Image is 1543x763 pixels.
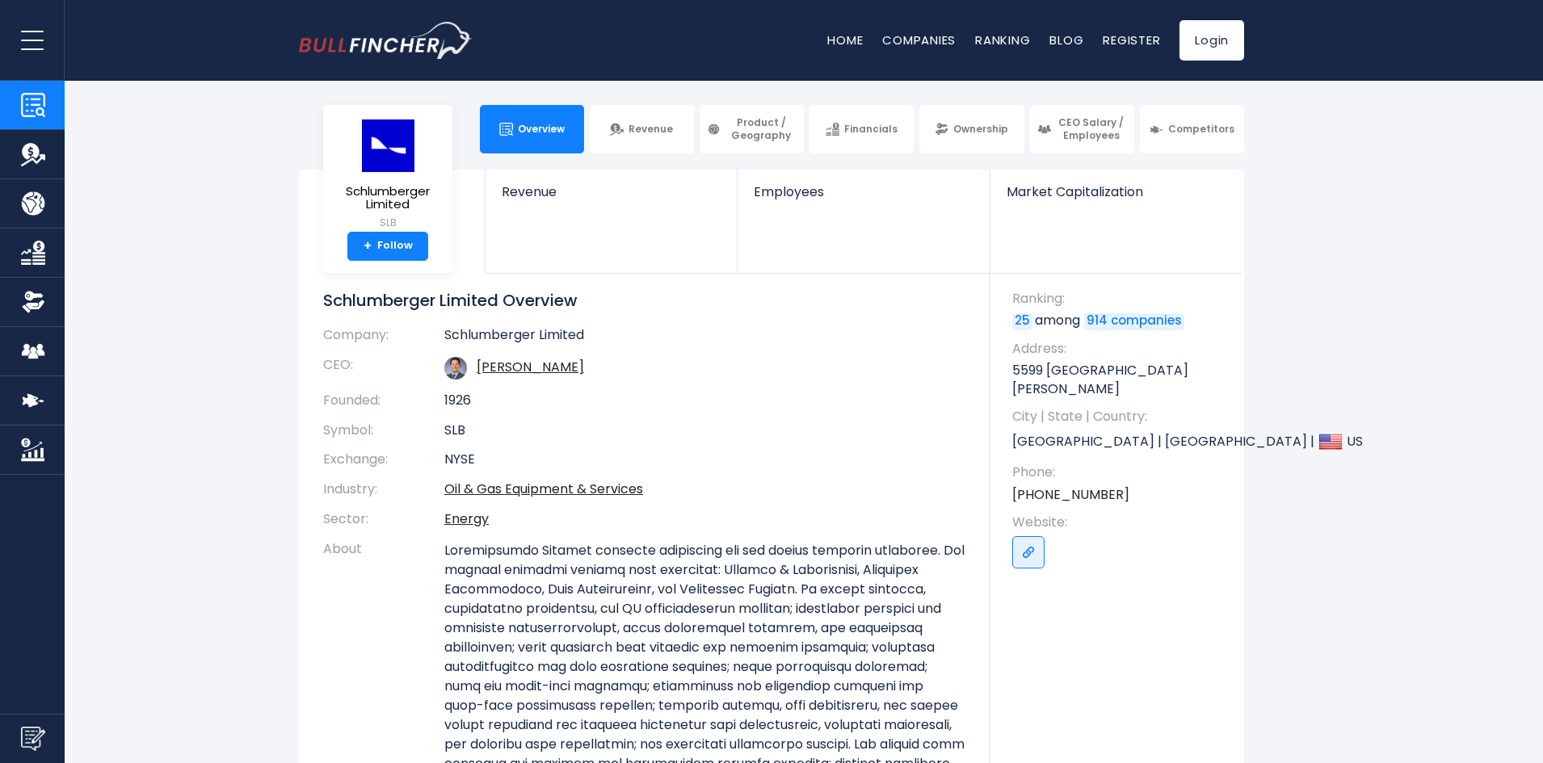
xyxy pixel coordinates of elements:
img: bullfincher logo [299,22,473,59]
a: +Follow [347,232,428,261]
a: Competitors [1140,105,1244,153]
th: Company: [323,327,444,350]
th: Exchange: [323,445,444,475]
p: [GEOGRAPHIC_DATA] | [GEOGRAPHIC_DATA] | US [1012,430,1228,454]
span: CEO Salary / Employees [1056,116,1127,141]
span: Market Capitalization [1007,184,1226,199]
span: Address: [1012,340,1228,358]
a: 914 companies [1084,313,1184,329]
span: Product / Geography [725,116,797,141]
span: Competitors [1168,123,1234,136]
a: Market Capitalization [990,170,1242,227]
a: Blog [1049,31,1083,48]
th: Symbol: [323,416,444,446]
a: Energy [444,509,489,528]
a: Go to link [1012,536,1045,568]
img: olivier-le-peuch.jpg [444,357,467,379]
small: SLB [336,216,439,230]
p: 5599 [GEOGRAPHIC_DATA][PERSON_NAME] [1012,362,1228,398]
a: Ranking [975,31,1030,48]
span: Overview [518,123,565,136]
a: Schlumberger Limited SLB [335,118,440,232]
span: Ownership [953,123,1008,136]
a: Go to homepage [299,22,473,59]
a: CEO Salary / Employees [1030,105,1134,153]
th: Industry: [323,475,444,505]
strong: + [364,239,372,254]
span: City | State | Country: [1012,408,1228,426]
a: Overview [480,105,584,153]
span: Employees [754,184,973,199]
a: Home [827,31,863,48]
a: 25 [1012,313,1032,329]
th: Founded: [323,386,444,416]
th: Sector: [323,505,444,535]
span: Website: [1012,514,1228,531]
span: Phone: [1012,463,1228,481]
td: NYSE [444,445,965,475]
span: Revenue [502,184,721,199]
span: Revenue [629,123,673,136]
a: Product / Geography [700,105,804,153]
p: among [1012,312,1228,329]
a: Companies [882,31,956,48]
a: Employees [738,170,989,227]
img: Ownership [21,290,45,314]
a: Login [1179,20,1244,61]
a: Register [1103,31,1160,48]
a: [PHONE_NUMBER] [1012,486,1129,504]
a: Revenue [486,170,737,227]
td: SLB [444,416,965,446]
a: Financials [809,105,914,153]
a: Ownership [919,105,1024,153]
span: Financials [844,123,898,136]
span: Ranking: [1012,290,1228,308]
a: Oil & Gas Equipment & Services [444,480,643,498]
th: CEO: [323,350,444,386]
span: Schlumberger Limited [336,185,439,212]
a: Revenue [590,105,694,153]
td: 1926 [444,386,965,416]
a: ceo [477,358,584,376]
td: Schlumberger Limited [444,327,965,350]
h1: Schlumberger Limited Overview [323,290,965,311]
